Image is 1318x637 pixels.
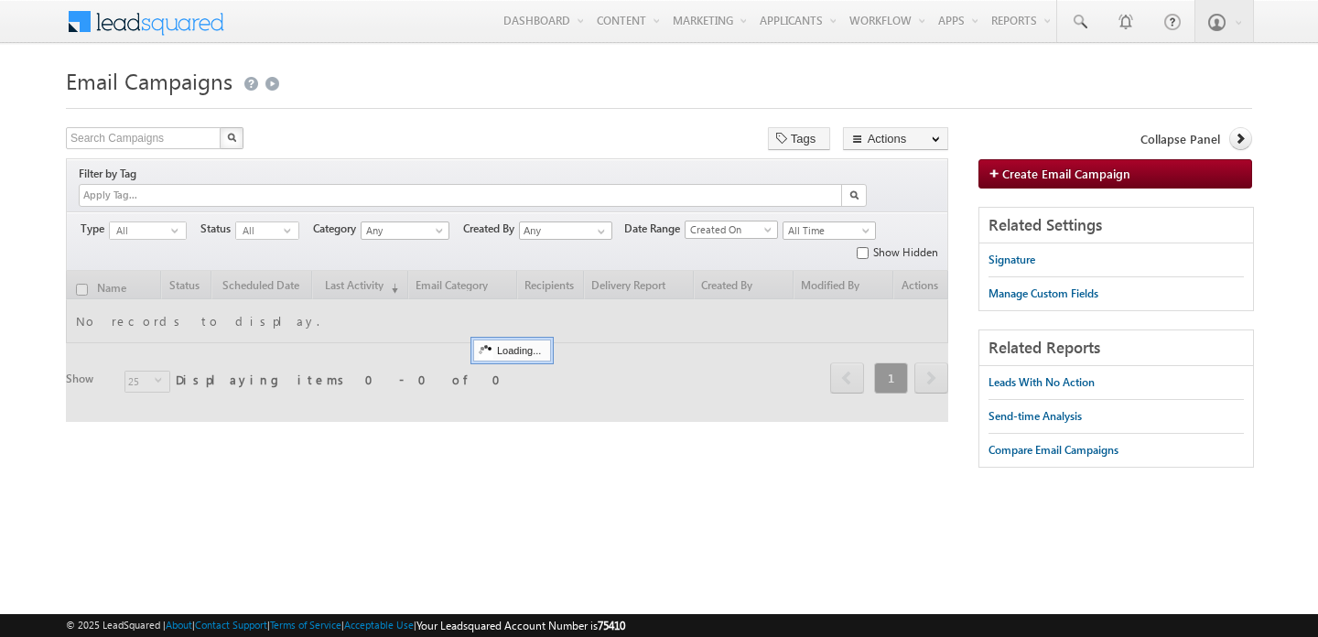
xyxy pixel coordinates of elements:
[686,221,772,238] span: Created On
[988,366,1095,399] a: Leads With No Action
[200,221,235,237] span: Status
[783,222,870,239] span: All Time
[110,222,171,239] span: All
[195,619,267,631] a: Contact Support
[362,222,445,239] span: Any
[81,221,109,237] span: Type
[988,252,1035,268] div: Signature
[66,66,232,95] span: Email Campaigns
[236,222,284,239] span: All
[685,221,778,239] a: Created On
[988,408,1082,425] div: Send-time Analysis
[988,434,1118,467] a: Compare Email Campaigns
[463,221,519,237] span: Created By
[598,619,625,632] span: 75410
[1140,131,1220,147] span: Collapse Panel
[227,133,236,142] img: Search
[66,617,625,634] span: © 2025 LeadSquared | | | | |
[270,619,341,631] a: Terms of Service
[171,226,186,234] span: select
[361,221,449,240] a: Any
[519,221,612,240] input: Type to Search
[988,400,1082,433] a: Send-time Analysis
[1002,166,1130,181] span: Create Email Campaign
[166,619,192,631] a: About
[79,164,143,184] div: Filter by Tag
[988,442,1118,459] div: Compare Email Campaigns
[783,221,876,240] a: All Time
[416,619,625,632] span: Your Leadsquared Account Number is
[849,190,859,200] img: Search
[988,243,1035,276] a: Signature
[978,159,1252,189] a: Create Email Campaign
[988,374,1095,391] div: Leads With No Action
[843,127,948,150] button: Actions
[284,226,298,234] span: select
[344,619,414,631] a: Acceptable Use
[81,188,190,203] input: Apply Tag...
[979,208,1253,243] div: Related Settings
[768,127,830,150] button: Tags
[588,222,610,241] a: Show All Items
[988,286,1098,302] div: Manage Custom Fields
[988,167,1002,178] img: add_icon.png
[624,221,685,237] span: Date Range
[473,340,551,362] div: Loading...
[313,221,361,237] span: Category
[873,244,938,261] label: Show Hidden
[979,330,1253,366] div: Related Reports
[988,277,1098,310] a: Manage Custom Fields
